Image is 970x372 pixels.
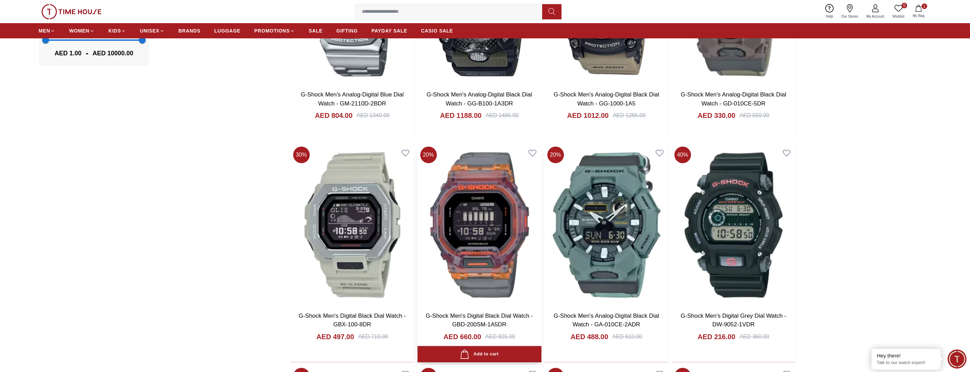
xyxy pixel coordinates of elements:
[547,147,564,163] span: 20 %
[254,27,290,34] span: PROMOTIONS
[486,111,518,120] div: AED 1485.00
[214,25,241,37] a: LUGGAGE
[39,27,50,34] span: MEN
[108,25,126,37] a: KIDS
[426,313,533,328] a: G-Shock Men's Digital Black Dial Watch - GBD-200SM-1A5DR
[889,3,909,20] a: 0Wishlist
[877,360,935,366] p: Talk to our watch expert!
[567,111,608,120] h4: AED 1012.00
[837,3,862,20] a: Our Stores
[948,350,967,369] div: Chat Widget
[421,27,453,34] span: CASIO SALE
[293,147,310,163] span: 30 %
[39,25,55,37] a: MEN
[299,313,406,328] a: G-Shock Men's Digital Black Dial Watch - GBX-100-8DR
[440,111,481,120] h4: AED 1188.00
[554,313,659,328] a: G-Shock Men's Analog-Digital Black Dial Watch - GA-010CE-2ADR
[372,27,407,34] span: PAYDAY SALE
[179,25,201,37] a: BRANDS
[877,352,935,359] div: Hey there!
[739,333,769,341] div: AED 360.00
[822,3,837,20] a: Help
[570,332,608,342] h4: AED 488.00
[674,147,691,163] span: 40 %
[698,332,735,342] h4: AED 216.00
[140,25,164,37] a: UNISEX
[41,4,102,19] img: ...
[309,27,323,34] span: SALE
[823,14,836,19] span: Help
[417,346,541,362] button: Add to cart
[839,14,861,19] span: Our Stores
[140,27,159,34] span: UNISEX
[426,91,532,107] a: G-Shock Men's Analog-Digital Black Dial Watch - GG-B100-1A3DR
[613,111,645,120] div: AED 1265.00
[372,25,407,37] a: PAYDAY SALE
[290,144,414,306] img: G-Shock Men's Digital Black Dial Watch - GBX-100-8DR
[902,3,907,8] span: 0
[336,27,358,34] span: GIFTING
[890,14,907,19] span: Wishlist
[336,25,358,37] a: GIFTING
[909,3,929,20] button: 1My Bag
[910,13,927,18] span: My Bag
[612,333,642,341] div: AED 610.00
[301,91,404,107] a: G-Shock Men's Analog-Digital Blue Dial Watch - GM-2110D-2BDR
[420,147,437,163] span: 20 %
[672,144,796,306] img: G-Shock Men's Digital Grey Dial Watch - DW-9052-1VDR
[864,14,887,19] span: My Account
[417,144,541,306] img: G-Shock Men's Digital Black Dial Watch - GBD-200SM-1A5DR
[485,333,515,341] div: AED 825.00
[69,27,89,34] span: WOMEN
[214,27,241,34] span: LUGGAGE
[443,332,481,342] h4: AED 660.00
[698,111,735,120] h4: AED 330.00
[69,25,95,37] a: WOMEN
[545,144,669,306] img: G-Shock Men's Analog-Digital Black Dial Watch - GA-010CE-2ADR
[179,27,201,34] span: BRANDS
[93,48,133,58] span: AED 10000.00
[108,27,121,34] span: KIDS
[357,111,390,120] div: AED 1340.00
[358,333,388,341] div: AED 710.00
[55,48,81,58] span: AED 1.00
[681,91,786,107] a: G-Shock Men's Analog-Digital Black Dial Watch - GD-010CE-5DR
[315,111,353,120] h4: AED 804.00
[81,48,93,59] span: -
[254,25,295,37] a: PROMOTIONS
[309,25,323,37] a: SALE
[554,91,659,107] a: G-Shock Men's Analog-Digital Black Dial Watch - GG-1000-1A5
[681,313,786,328] a: G-Shock Men's Digital Grey Dial Watch - DW-9052-1VDR
[316,332,354,342] h4: AED 497.00
[739,111,769,120] div: AED 550.00
[460,350,498,359] div: Add to cart
[922,3,927,9] span: 1
[421,25,453,37] a: CASIO SALE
